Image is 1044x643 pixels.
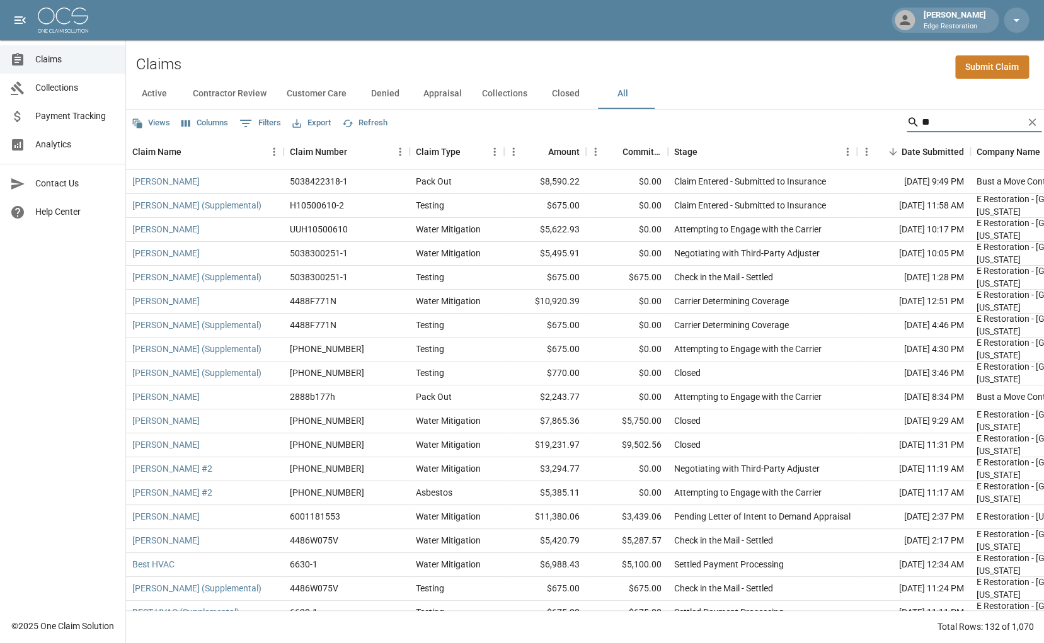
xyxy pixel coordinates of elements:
[132,175,200,188] a: [PERSON_NAME]
[857,142,876,161] button: Menu
[857,409,970,433] div: [DATE] 9:29 AM
[8,8,33,33] button: open drawer
[857,553,970,577] div: [DATE] 12:34 AM
[586,505,668,529] div: $3,439.06
[416,510,481,523] div: Water Mitigation
[284,134,410,169] div: Claim Number
[857,481,970,505] div: [DATE] 11:17 AM
[416,134,461,169] div: Claim Type
[857,601,970,625] div: [DATE] 11:11 PM
[136,55,181,74] h2: Claims
[857,577,970,601] div: [DATE] 11:24 PM
[416,462,481,475] div: Water Mitigation
[674,606,784,618] div: Settled Payment Processing
[938,620,1034,633] div: Total Rows: 132 of 1,070
[132,134,181,169] div: Claim Name
[416,414,481,427] div: Water Mitigation
[416,367,444,379] div: Testing
[290,486,364,499] div: 01-009-022574
[504,170,586,194] div: $8,590.22
[504,266,586,290] div: $675.00
[586,457,668,481] div: $0.00
[504,457,586,481] div: $3,294.77
[277,79,357,109] button: Customer Care
[132,510,200,523] a: [PERSON_NAME]
[504,553,586,577] div: $6,988.43
[132,223,200,236] a: [PERSON_NAME]
[857,314,970,338] div: [DATE] 4:46 PM
[955,55,1029,79] a: Submit Claim
[674,414,701,427] div: Closed
[416,247,481,259] div: Water Mitigation
[416,438,481,451] div: Water Mitigation
[907,112,1041,135] div: Search
[586,290,668,314] div: $0.00
[674,438,701,451] div: Closed
[857,505,970,529] div: [DATE] 2:37 PM
[132,367,261,379] a: [PERSON_NAME] (Supplemental)
[586,409,668,433] div: $5,750.00
[132,247,200,259] a: [PERSON_NAME]
[504,361,586,385] div: $770.00
[413,79,472,109] button: Appraisal
[265,142,284,161] button: Menu
[857,266,970,290] div: [DATE] 1:28 PM
[236,113,284,134] button: Show filters
[838,142,857,161] button: Menu
[416,343,444,355] div: Testing
[504,290,586,314] div: $10,920.39
[586,218,668,242] div: $0.00
[586,433,668,457] div: $9,502.56
[857,242,970,266] div: [DATE] 10:05 PM
[674,319,789,331] div: Carrier Determining Coverage
[674,271,773,283] div: Check in the Mail - Settled
[357,79,413,109] button: Denied
[586,266,668,290] div: $675.00
[126,79,1044,109] div: dynamic tabs
[1023,113,1041,132] button: Clear
[290,295,336,307] div: 4488F771N
[132,199,261,212] a: [PERSON_NAME] (Supplemental)
[504,338,586,361] div: $675.00
[586,577,668,601] div: $675.00
[35,53,115,66] span: Claims
[537,79,594,109] button: Closed
[290,223,348,236] div: UUH10500610
[132,606,239,618] a: BEST HVAC (Supplemental)
[586,385,668,409] div: $0.00
[290,438,364,451] div: 300-0409441-2025
[416,223,481,236] div: Water Mitigation
[132,534,200,547] a: [PERSON_NAME]
[35,177,115,190] span: Contact Us
[416,606,444,618] div: Testing
[485,142,504,161] button: Menu
[416,486,452,499] div: Asbestos
[857,218,970,242] div: [DATE] 10:17 PM
[126,134,284,169] div: Claim Name
[697,143,715,161] button: Sort
[586,170,668,194] div: $0.00
[674,134,697,169] div: Stage
[586,361,668,385] div: $0.00
[586,134,668,169] div: Committed Amount
[594,79,651,109] button: All
[461,143,478,161] button: Sort
[674,510,851,523] div: Pending Letter of Intent to Demand Appraisal
[857,385,970,409] div: [DATE] 8:34 PM
[416,390,452,403] div: Pack Out
[416,558,481,571] div: Water Mitigation
[504,385,586,409] div: $2,243.77
[674,534,773,547] div: Check in the Mail - Settled
[132,438,200,451] a: [PERSON_NAME]
[35,205,115,219] span: Help Center
[504,601,586,625] div: $675.00
[35,110,115,123] span: Payment Tracking
[290,510,340,523] div: 6001181553
[290,462,364,475] div: 01-009-022574
[132,414,200,427] a: [PERSON_NAME]
[924,21,986,32] p: Edge Restoration
[674,175,826,188] div: Claim Entered - Submitted to Insurance
[132,343,261,355] a: [PERSON_NAME] (Supplemental)
[132,462,212,475] a: [PERSON_NAME] #2
[504,242,586,266] div: $5,495.91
